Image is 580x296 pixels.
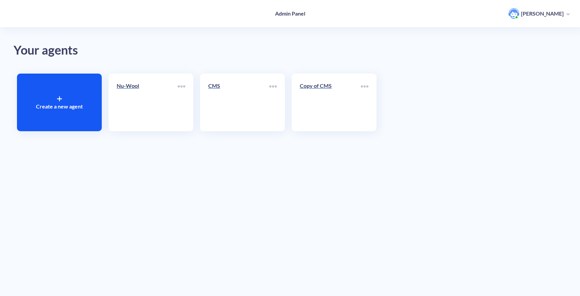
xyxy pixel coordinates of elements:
img: user photo [508,8,519,19]
a: CMS [208,82,269,123]
a: Nu-Wool [117,82,178,123]
a: Copy of CMS [300,82,361,123]
p: Copy of CMS [300,82,361,90]
p: [PERSON_NAME] [521,10,564,17]
p: Create a new agent [36,102,83,111]
h4: Admin Panel [275,10,305,17]
p: Nu-Wool [117,82,178,90]
p: CMS [208,82,269,90]
button: user photo[PERSON_NAME] [505,7,573,20]
div: Your agents [14,41,566,60]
